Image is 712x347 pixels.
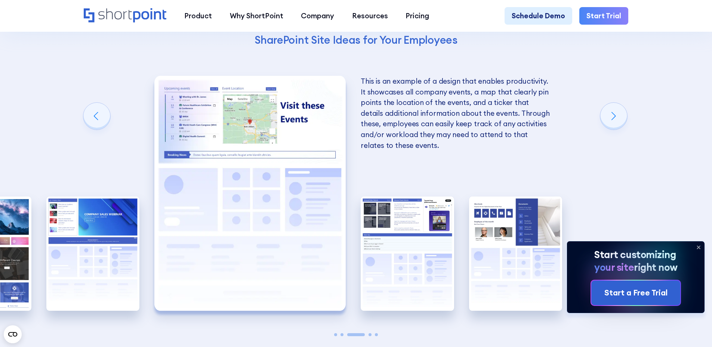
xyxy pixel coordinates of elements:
[361,196,454,311] img: SharePoint Communication site example for news
[361,76,552,151] p: This is an example of a design that enables productivity. It showcases all company events, a map ...
[406,10,429,21] div: Pricing
[352,10,388,21] div: Resources
[591,281,680,305] a: Start a Free Trial
[46,196,140,311] div: 2 / 5
[154,76,346,311] img: Internal SharePoint site example for company policy
[375,333,378,336] span: Go to slide 5
[600,103,627,130] div: Next slide
[154,76,346,311] div: 3 / 5
[83,103,110,130] div: Previous slide
[604,287,668,299] div: Start a Free Trial
[397,7,438,25] a: Pricing
[230,10,283,21] div: Why ShortPoint
[156,33,557,47] h4: SharePoint Site Ideas for Your Employees
[4,325,22,343] button: Open CMP widget
[184,10,212,21] div: Product
[292,7,343,25] a: Company
[343,7,397,25] a: Resources
[301,10,334,21] div: Company
[361,196,454,311] div: 4 / 5
[84,8,166,24] a: Home
[334,333,337,336] span: Go to slide 1
[505,7,572,25] a: Schedule Demo
[46,196,140,311] img: HR SharePoint site example for Homepage
[221,7,292,25] a: Why ShortPoint
[340,333,343,336] span: Go to slide 2
[579,7,628,25] a: Start Trial
[347,333,365,336] span: Go to slide 3
[369,333,372,336] span: Go to slide 4
[469,196,562,311] div: 5 / 5
[469,196,562,311] img: HR SharePoint site example for documents
[175,7,221,25] a: Product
